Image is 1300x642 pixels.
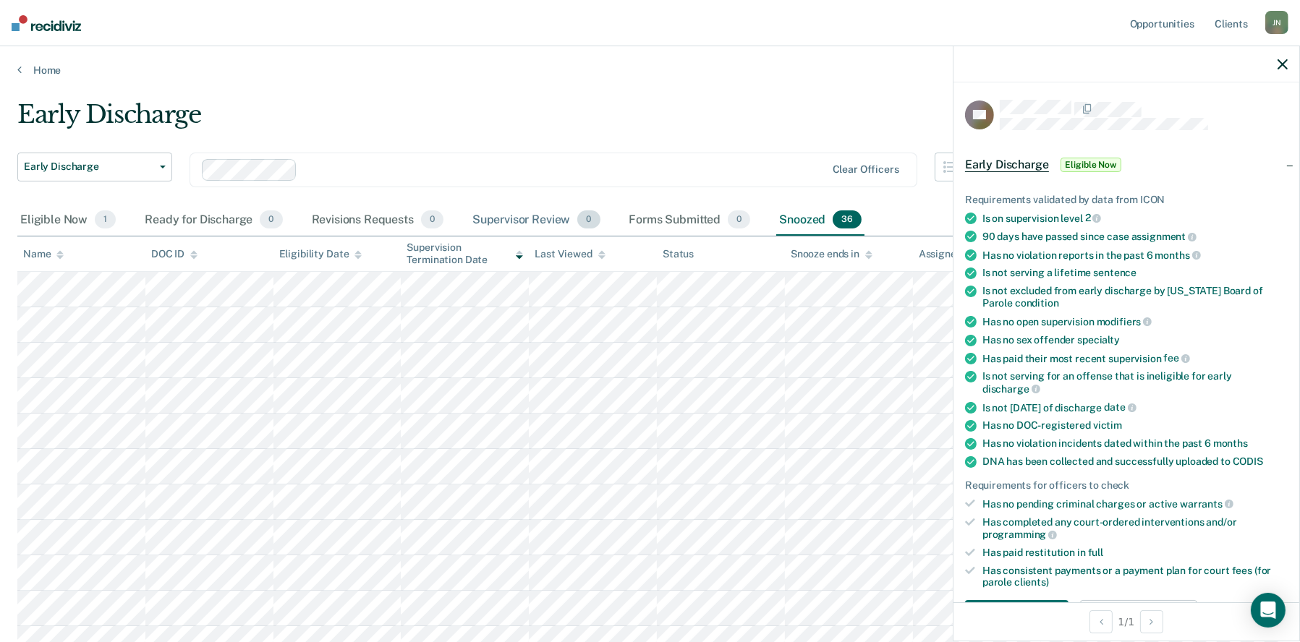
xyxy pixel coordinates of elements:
div: Is not [DATE] of discharge [982,401,1288,414]
a: Navigate to form link [965,600,1074,629]
span: clients) [1014,576,1049,588]
div: Is not serving for an offense that is ineligible for early [982,370,1288,395]
span: months [1155,249,1201,261]
div: Supervision Termination Date [407,241,523,266]
div: Early DischargeEligible Now [953,142,1299,188]
span: 1 [95,210,116,229]
div: Has no violation incidents dated within the past 6 [982,437,1288,450]
div: Has no open supervision [982,315,1288,328]
div: DOC ID [151,248,197,260]
span: discharge [982,383,1040,395]
span: victim [1093,419,1122,431]
span: 0 [577,210,600,229]
span: CODIS [1233,455,1263,467]
span: 2 [1085,212,1102,223]
div: Supervisor Review [470,205,603,236]
span: full [1088,547,1103,558]
div: Has no sex offender [982,334,1288,346]
div: Requirements validated by data from ICON [965,194,1288,206]
span: Early Discharge [965,158,1049,172]
span: condition [1015,297,1059,309]
button: Update Eligibility [1080,600,1197,629]
div: Requirements for officers to check [965,479,1288,492]
div: J N [1265,11,1288,34]
div: DNA has been collected and successfully uploaded to [982,455,1288,468]
div: Has no violation reports in the past 6 [982,249,1288,262]
span: 0 [421,210,443,229]
div: 1 / 1 [953,602,1299,641]
span: warrants [1180,498,1233,510]
div: Has paid their most recent supervision [982,352,1288,365]
div: Forms Submitted [626,205,754,236]
div: Has paid restitution in [982,547,1288,559]
span: assignment [1131,231,1197,242]
span: 0 [728,210,750,229]
div: Is not serving a lifetime [982,267,1288,279]
div: Open Intercom Messenger [1251,593,1286,628]
div: Clear officers [833,163,899,176]
span: months [1213,437,1248,449]
span: Early Discharge [24,160,154,173]
button: Next Opportunity [1140,610,1163,633]
div: Snoozed [776,205,864,236]
div: Name [23,248,64,260]
button: Navigate to form [965,600,1069,629]
span: 0 [260,210,282,229]
span: Eligible Now [1061,158,1122,172]
div: Early Discharge [17,100,993,141]
button: Previous Opportunity [1089,610,1113,633]
div: Eligibility Date [279,248,362,260]
div: 90 days have passed since case [982,230,1288,243]
span: fee [1164,352,1190,364]
div: Ready for Discharge [142,205,285,236]
span: date [1104,401,1136,413]
div: Is not excluded from early discharge by [US_STATE] Board of Parole [982,285,1288,309]
span: modifiers [1097,316,1152,328]
div: Has no DOC-registered [982,419,1288,432]
div: Assigned to [919,248,987,260]
div: Snooze ends in [791,248,872,260]
span: 36 [833,210,862,229]
div: Has completed any court-ordered interventions and/or [982,516,1288,541]
div: Has no pending criminal charges or active [982,497,1288,510]
a: Home [17,64,1283,77]
div: Has consistent payments or a payment plan for court fees (for parole [982,565,1288,589]
div: Last Viewed [535,248,605,260]
div: Is on supervision level [982,212,1288,225]
div: Status [663,248,694,260]
div: Revisions Requests [309,205,446,236]
span: sentence [1093,267,1137,278]
div: Eligible Now [17,205,119,236]
span: programming [982,528,1057,540]
img: Recidiviz [12,15,81,31]
span: specialty [1077,334,1120,346]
